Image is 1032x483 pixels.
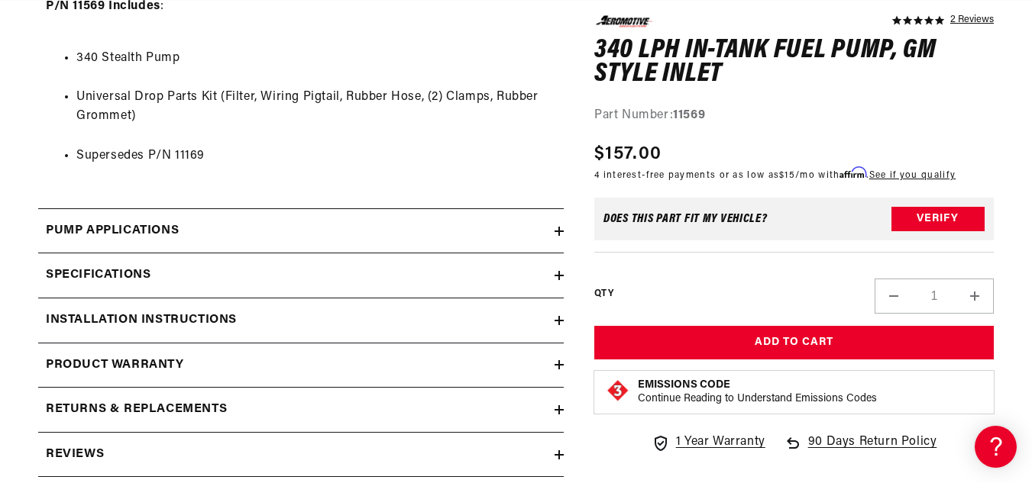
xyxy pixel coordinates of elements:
a: POWERED BY ENCHANT [210,440,294,454]
h2: Installation Instructions [46,311,237,330]
summary: Product warranty [38,343,564,388]
a: Getting Started [15,130,290,153]
a: 90 Days Return Policy [784,433,937,468]
h2: Product warranty [46,356,184,375]
span: Affirm [840,167,866,179]
a: Brushless Fuel Pumps [15,312,290,336]
a: EFI Regulators [15,193,290,217]
span: $157.00 [594,140,662,168]
h1: 340 LPH In-Tank Fuel Pump, GM Style Inlet [594,38,994,86]
strong: 11569 [673,108,705,121]
strong: Emissions Code [638,379,730,391]
a: Carbureted Fuel Pumps [15,217,290,240]
summary: Returns & replacements [38,388,564,432]
a: 340 Stealth Fuel Pumps [15,288,290,311]
label: QTY [594,287,613,300]
h2: Specifications [46,266,150,285]
summary: Specifications [38,253,564,298]
summary: Installation Instructions [38,298,564,343]
a: 1 Year Warranty [652,433,765,452]
h2: Pump Applications [46,221,179,241]
div: Part Number: [594,105,994,125]
p: 4 interest-free payments or as low as /mo with . [594,168,956,182]
a: See if you qualify - Learn more about Affirm Financing (opens in modal) [869,171,956,180]
li: Supersedes P/N 11169 [76,147,556,166]
div: General [15,106,290,121]
button: Emissions CodeContinue Reading to Understand Emissions Codes [638,378,877,406]
button: Contact Us [15,408,290,435]
summary: Reviews [38,433,564,477]
div: Does This part fit My vehicle? [603,213,768,225]
summary: Pump Applications [38,209,564,253]
h2: Reviews [46,445,104,465]
li: 340 Stealth Pump [76,49,556,69]
span: 1 Year Warranty [676,433,765,452]
span: $15 [779,171,795,180]
button: Verify [891,207,985,231]
span: 90 Days Return Policy [808,433,937,468]
li: Universal Drop Parts Kit (Filter, Wiring Pigtail, Rubber Hose, (2) Clamps, Rubber Grommet) [76,88,556,127]
img: Emissions code [606,378,630,403]
a: 2 reviews [950,15,994,26]
div: Frequently Asked Questions [15,169,290,183]
p: Continue Reading to Understand Emissions Codes [638,392,877,406]
h2: Returns & replacements [46,400,227,420]
a: Carbureted Regulators [15,240,290,264]
button: Add to Cart [594,326,994,360]
a: EFI Fuel Pumps [15,264,290,288]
